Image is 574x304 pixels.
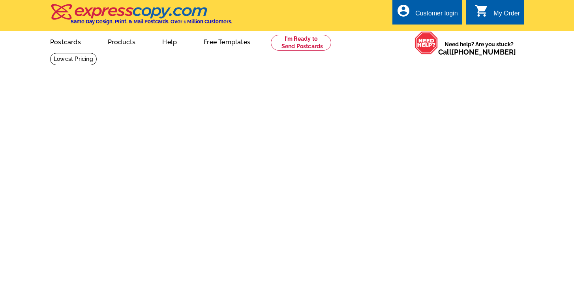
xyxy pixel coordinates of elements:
[95,32,148,51] a: Products
[415,31,438,55] img: help
[191,32,263,51] a: Free Templates
[396,4,411,18] i: account_circle
[475,9,520,19] a: shopping_cart My Order
[415,10,458,21] div: Customer login
[475,4,489,18] i: shopping_cart
[493,10,520,21] div: My Order
[396,9,458,19] a: account_circle Customer login
[38,32,94,51] a: Postcards
[438,48,516,56] span: Call
[438,40,520,56] span: Need help? Are you stuck?
[50,9,232,25] a: Same Day Design, Print, & Mail Postcards. Over 1 Million Customers.
[452,48,516,56] a: [PHONE_NUMBER]
[71,19,232,25] h4: Same Day Design, Print, & Mail Postcards. Over 1 Million Customers.
[150,32,189,51] a: Help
